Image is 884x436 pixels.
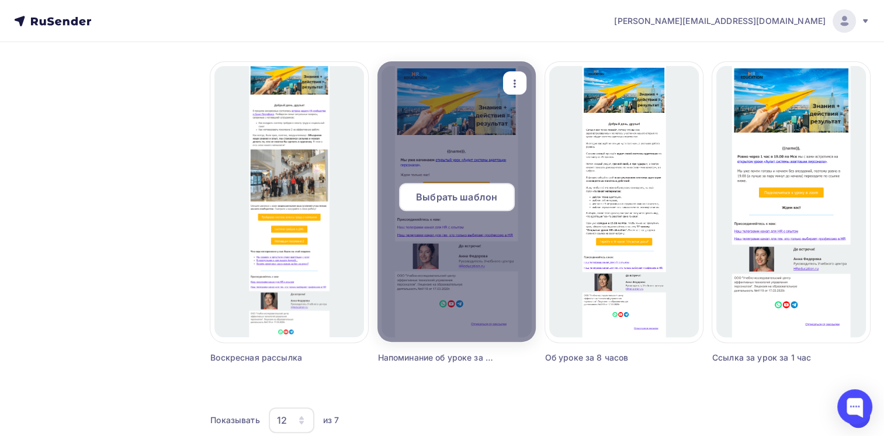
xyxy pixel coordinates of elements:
[614,15,826,27] span: [PERSON_NAME][EMAIL_ADDRESS][DOMAIN_NAME]
[210,352,329,364] div: Воскресная рассылка
[545,352,664,364] div: Об уроке за 8 часов
[614,9,870,33] a: [PERSON_NAME][EMAIL_ADDRESS][DOMAIN_NAME]
[712,352,831,364] div: Ссылка за урок за 1 час
[416,190,497,204] span: Выбрать шаблон
[277,413,287,427] div: 12
[268,407,315,434] button: 12
[377,352,496,364] div: Напоминание об уроке за 15 минут
[323,414,339,426] div: из 7
[210,414,259,426] div: Показывать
